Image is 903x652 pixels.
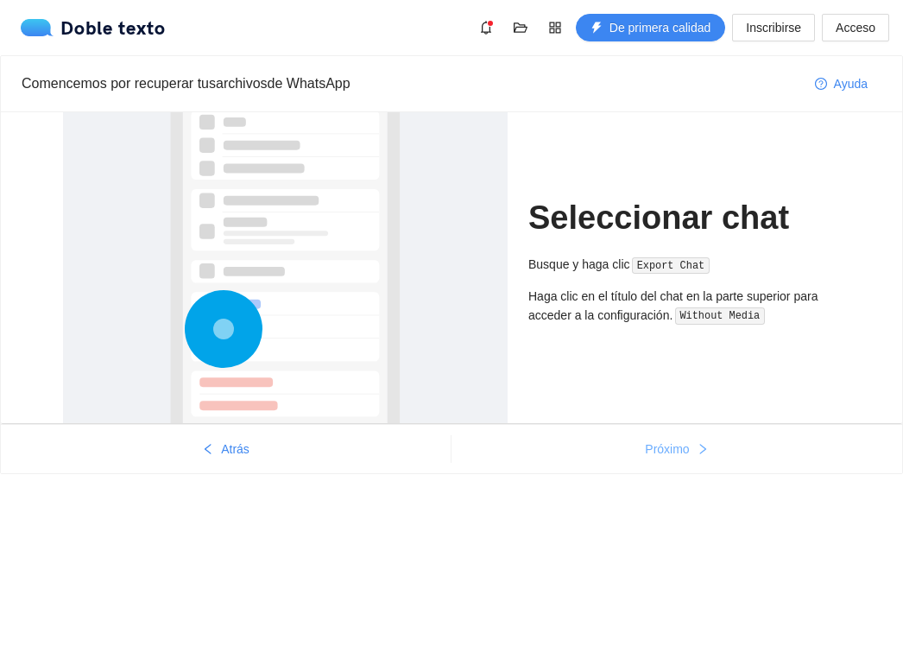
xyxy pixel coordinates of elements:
span: tienda de aplicaciones [542,21,568,35]
button: izquierdaAtrás [1,435,451,463]
font: Comencemos por recuperar tus [22,76,216,91]
font: Acceso [836,21,875,35]
button: círculo de preguntasAyuda [801,70,881,98]
font: De primera calidad [609,21,711,35]
font: Próximo [645,442,689,456]
button: Acceso [822,14,889,41]
font: Busque y haga clic [528,257,630,271]
span: rayo [590,22,603,35]
button: Próximobien [451,435,902,463]
button: Inscribirse [732,14,815,41]
font: Doble texto [60,16,166,40]
font: Haga clic en el título del chat en la parte superior para acceder a la configuración. [528,289,818,322]
font: Seleccionar chat [528,199,789,236]
font: Atrás [221,442,249,456]
span: izquierda [202,443,214,457]
font: Ayuda [834,77,868,91]
button: carpeta abierta [507,14,534,41]
font: Inscribirse [746,21,801,35]
img: logo [21,19,60,36]
span: campana [473,21,499,35]
span: carpeta abierta [508,21,534,35]
span: círculo de preguntas [815,78,827,92]
a: logoDoble texto [21,19,166,36]
code: Export Chat [632,257,710,275]
span: bien [697,443,709,457]
button: rayoDe primera calidad [576,14,726,41]
code: Without Media [675,307,765,325]
button: campana [472,14,500,41]
font: archivos [216,76,268,91]
font: de WhatsApp [268,76,350,91]
button: tienda de aplicaciones [541,14,569,41]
